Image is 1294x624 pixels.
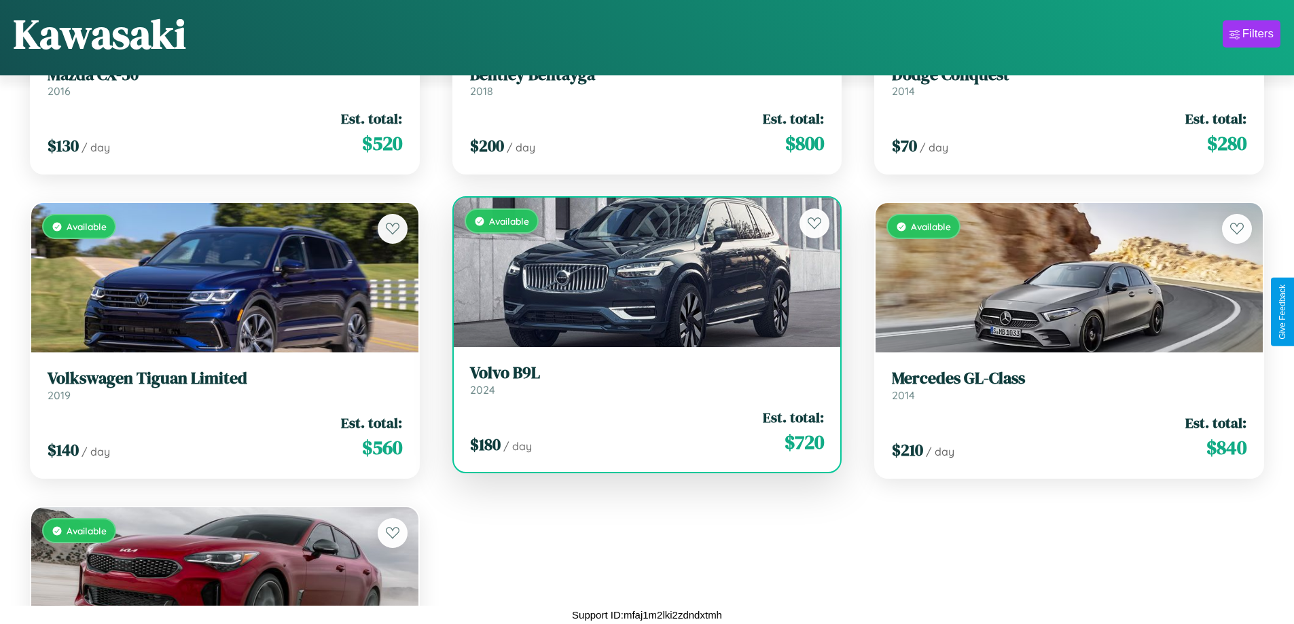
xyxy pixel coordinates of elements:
[48,65,402,98] a: Mazda CX-502016
[470,433,501,456] span: $ 180
[572,606,722,624] p: Support ID: mfaj1m2lki2zdndxtmh
[1242,27,1274,41] div: Filters
[470,363,825,397] a: Volvo B9L2024
[503,439,532,453] span: / day
[67,221,107,232] span: Available
[341,413,402,433] span: Est. total:
[470,363,825,383] h3: Volvo B9L
[920,141,948,154] span: / day
[470,84,493,98] span: 2018
[67,525,107,536] span: Available
[763,407,824,427] span: Est. total:
[785,130,824,157] span: $ 800
[48,369,402,388] h3: Volkswagen Tiguan Limited
[892,439,923,461] span: $ 210
[82,141,110,154] span: / day
[470,383,495,397] span: 2024
[14,6,186,62] h1: Kawasaki
[1207,130,1246,157] span: $ 280
[1206,434,1246,461] span: $ 840
[48,388,71,402] span: 2019
[763,109,824,128] span: Est. total:
[470,65,825,98] a: Bentley Bentayga2018
[892,369,1246,402] a: Mercedes GL-Class2014
[1185,109,1246,128] span: Est. total:
[362,434,402,461] span: $ 560
[362,130,402,157] span: $ 520
[785,428,824,456] span: $ 720
[892,134,917,157] span: $ 70
[892,369,1246,388] h3: Mercedes GL-Class
[82,445,110,458] span: / day
[507,141,535,154] span: / day
[892,388,915,402] span: 2014
[1223,20,1280,48] button: Filters
[48,439,79,461] span: $ 140
[1278,285,1287,339] div: Give Feedback
[1185,413,1246,433] span: Est. total:
[341,109,402,128] span: Est. total:
[892,65,1246,98] a: Dodge Conquest2014
[926,445,954,458] span: / day
[489,215,529,227] span: Available
[892,84,915,98] span: 2014
[911,221,951,232] span: Available
[48,134,79,157] span: $ 130
[48,84,71,98] span: 2016
[48,369,402,402] a: Volkswagen Tiguan Limited2019
[470,134,504,157] span: $ 200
